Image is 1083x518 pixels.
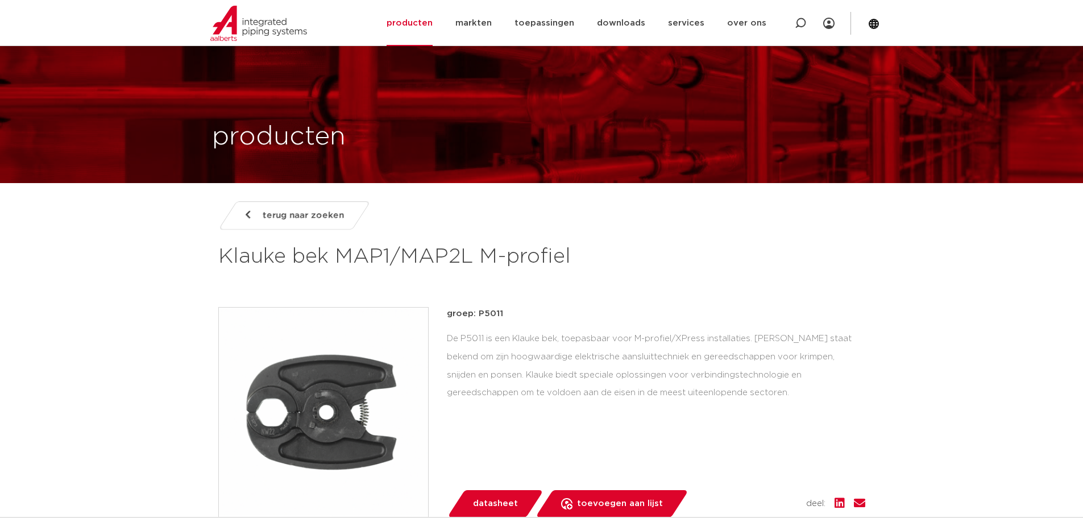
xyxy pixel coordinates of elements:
img: Product Image for Klauke bek MAP1/MAP2L M-profiel [219,308,428,517]
h1: Klauke bek MAP1/MAP2L M-profiel [218,243,645,271]
span: datasheet [473,495,518,513]
a: datasheet [447,490,543,517]
p: groep: P5011 [447,307,865,321]
span: terug naar zoeken [263,206,344,225]
h1: producten [212,119,346,155]
a: terug naar zoeken [218,201,370,230]
span: toevoegen aan lijst [577,495,663,513]
div: De P5011 is een Klauke bek, toepasbaar voor M-profiel/XPress installaties. [PERSON_NAME] staat be... [447,330,865,402]
span: deel: [806,497,825,511]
